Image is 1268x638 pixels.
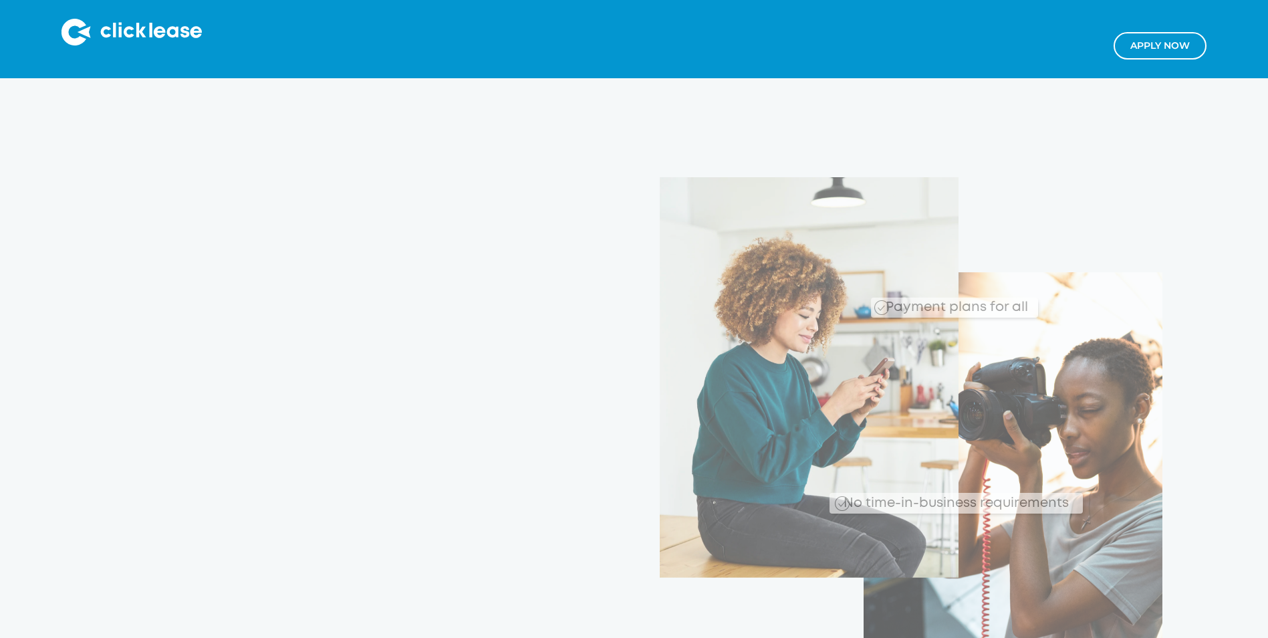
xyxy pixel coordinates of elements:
[880,290,1028,317] div: Payment plans for all
[1114,32,1207,60] a: Apply NOw
[767,480,1084,514] div: No time-in-business requirements
[874,300,889,315] img: Checkmark_callout
[61,19,202,45] img: Clicklease logo
[835,496,850,511] img: Checkmark_callout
